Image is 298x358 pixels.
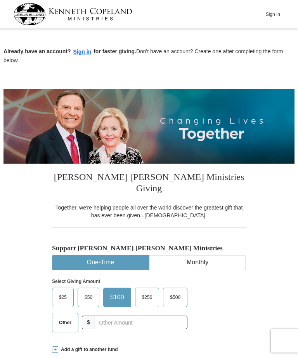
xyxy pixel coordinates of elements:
h3: [PERSON_NAME] [PERSON_NAME] Ministries Giving [52,164,246,204]
span: Add a gift to another fund [58,346,118,353]
button: One-Time [52,255,149,270]
span: $100 [106,292,128,303]
button: Monthly [149,255,246,270]
div: Together, we're helping people all over the world discover the greatest gift that has ever been g... [52,204,246,219]
span: $50 [81,292,96,303]
strong: Already have an account? for faster giving. [3,48,136,54]
span: $25 [55,292,71,303]
span: $250 [138,292,156,303]
span: $ [82,316,95,329]
input: Other Amount [95,316,187,329]
p: Don't have an account? Create one after completing the form below. [3,47,295,64]
strong: Select Giving Amount [52,279,100,284]
button: Sign In [261,8,284,20]
button: Sign in [71,47,94,56]
h5: Support [PERSON_NAME] [PERSON_NAME] Ministries [52,244,246,252]
span: Other [55,317,75,328]
span: $500 [166,292,184,303]
img: kcm-header-logo.svg [14,3,132,25]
